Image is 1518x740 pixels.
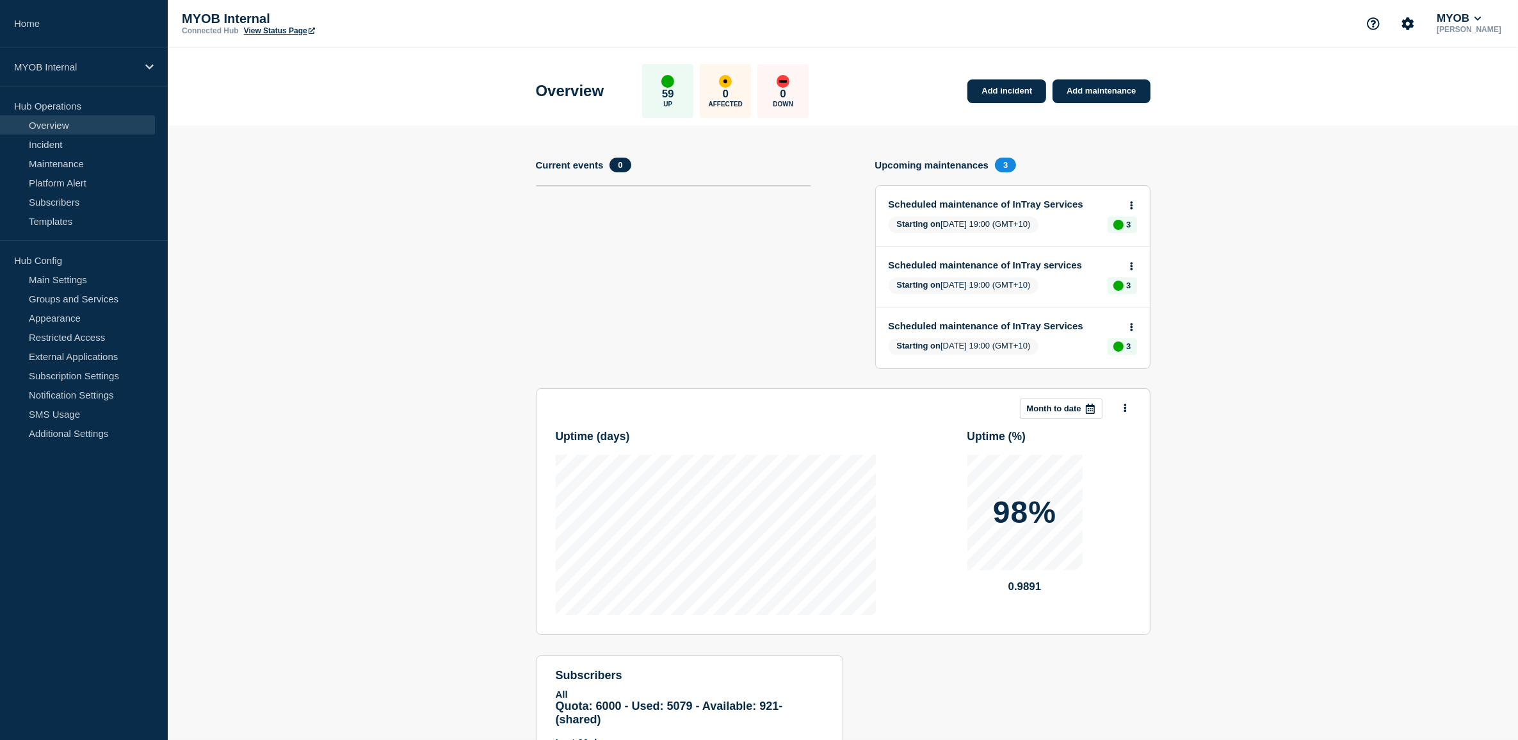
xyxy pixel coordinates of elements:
[536,160,604,170] h4: Current events
[709,101,743,108] p: Affected
[1020,399,1102,419] button: Month to date
[14,62,137,72] p: MYOB Internal
[1027,404,1081,413] p: Month to date
[556,430,876,443] h3: Uptime ( days )
[889,338,1039,355] span: [DATE] 19:00 (GMT+10)
[967,430,1131,443] h3: Uptime ( % )
[723,88,729,101] p: 0
[995,158,1016,172] span: 3
[1113,281,1124,291] div: up
[897,341,941,350] span: Starting on
[897,280,941,290] span: Starting on
[661,75,674,88] div: up
[1126,281,1131,290] p: 3
[1126,220,1131,229] p: 3
[777,75,789,88] div: down
[182,26,239,35] p: Connected Hub
[1053,79,1150,103] a: Add maintenance
[993,497,1056,528] p: 98%
[889,217,1039,233] span: [DATE] 19:00 (GMT+10)
[889,259,1120,270] a: Scheduled maintenance of InTray services
[1394,10,1421,37] button: Account settings
[556,689,823,700] p: All
[889,320,1120,331] a: Scheduled maintenance of InTray Services
[1434,25,1504,34] p: [PERSON_NAME]
[1113,341,1124,352] div: up
[889,199,1120,210] a: Scheduled maintenance of InTray Services
[773,101,793,108] p: Down
[780,88,786,101] p: 0
[556,669,823,682] h4: subscribers
[875,160,989,170] h4: Upcoming maintenances
[556,700,783,726] span: Quota: 6000 - Used: 5079 - Available: 921 - (shared)
[1113,220,1124,230] div: up
[967,79,1046,103] a: Add incident
[1434,12,1484,25] button: MYOB
[889,277,1039,294] span: [DATE] 19:00 (GMT+10)
[182,12,438,26] p: MYOB Internal
[662,88,674,101] p: 59
[244,26,315,35] a: View Status Page
[536,82,604,100] h1: Overview
[1360,10,1387,37] button: Support
[1126,341,1131,351] p: 3
[967,580,1083,593] p: 0.9891
[897,219,941,229] span: Starting on
[719,75,732,88] div: affected
[610,158,631,172] span: 0
[663,101,672,108] p: Up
